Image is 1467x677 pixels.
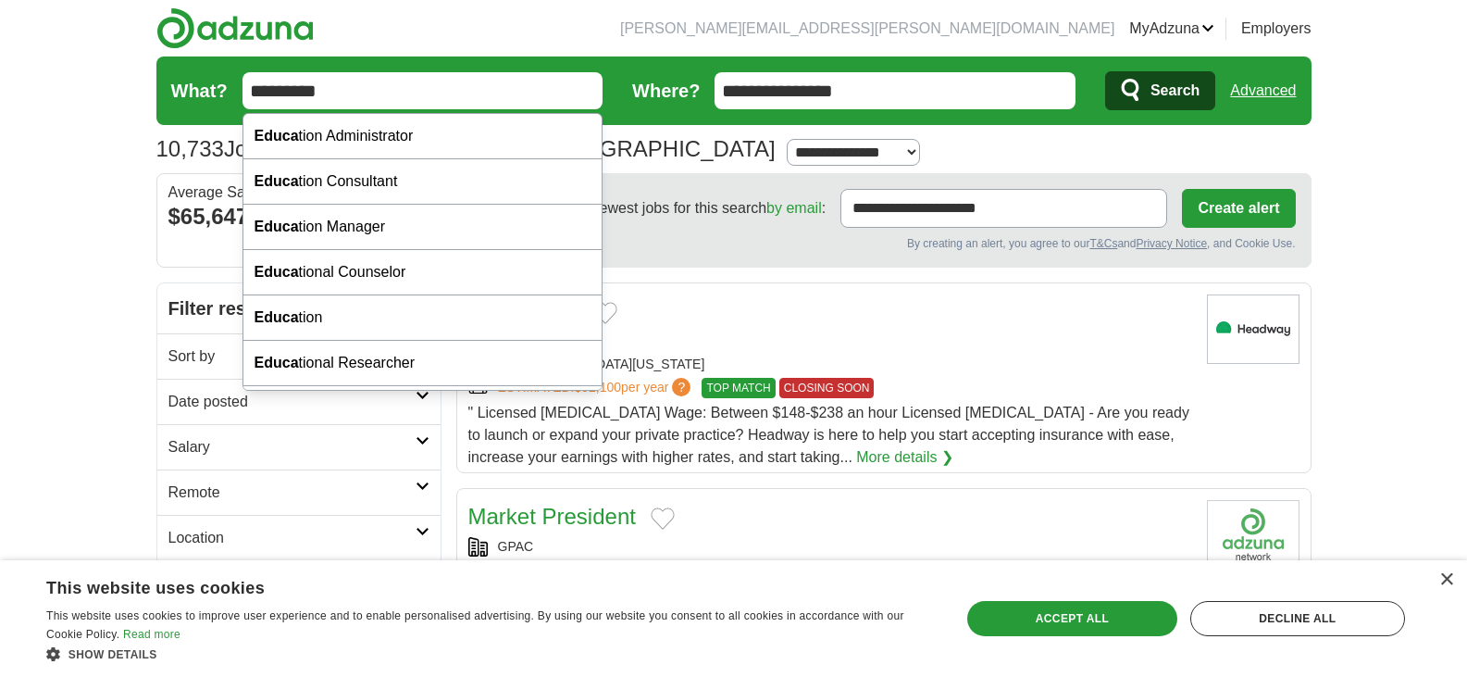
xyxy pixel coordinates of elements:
img: Company logo [1207,500,1299,570]
button: Add to favorite jobs [593,302,617,324]
a: Read more, opens a new window [123,628,180,641]
div: By creating an alert, you agree to our and , and Cookie Use. [472,235,1296,252]
div: Special tion [243,386,603,432]
h2: Location [168,527,416,549]
span: Show details [68,648,157,661]
a: Date posted [157,379,441,424]
h2: Sort by [168,345,416,368]
span: This website uses cookies to improve user experience and to enable personalised advertising. By u... [46,609,904,641]
strong: Educa [255,309,299,325]
a: Remote [157,470,441,515]
h1: Jobs in [GEOGRAPHIC_DATA], [GEOGRAPHIC_DATA] [156,136,776,161]
a: Sort by [157,333,441,379]
span: Receive the newest jobs for this search : [509,197,826,219]
a: Market President [468,504,636,529]
div: GPAC [468,537,1192,557]
div: This website uses cookies [46,571,888,599]
div: tion [243,295,603,341]
div: tion Consultant [243,159,603,205]
strong: Educa [255,219,299,234]
div: tional Researcher [243,341,603,386]
a: Privacy Notice [1136,237,1207,250]
strong: Educa [255,128,299,144]
div: tional Counselor [243,250,603,295]
a: Salary [157,424,441,470]
h2: Salary [168,436,416,458]
a: More details ❯ [856,446,953,469]
span: CLOSING SOON [779,378,875,398]
label: Where? [632,77,700,105]
span: " Licensed [MEDICAL_DATA] Wage: Between $148-$238 an hour Licensed [MEDICAL_DATA] - Are you ready... [468,405,1189,465]
a: Location [157,515,441,560]
div: Show details [46,645,934,663]
a: by email [766,200,822,216]
img: Headway logo [1207,295,1299,364]
label: What? [171,77,228,105]
h2: Filter results [157,283,441,333]
div: Average Salary [168,185,429,200]
strong: Educa [255,173,299,189]
button: Add to favorite jobs [651,508,675,530]
button: Search [1105,71,1215,110]
span: Search [1150,72,1200,109]
span: ? [672,378,690,396]
span: TOP MATCH [702,378,775,398]
div: $65,647 [168,200,429,233]
img: Adzuna logo [156,7,314,49]
a: Employers [1241,18,1312,40]
h2: Date posted [168,391,416,413]
h2: Remote [168,482,416,504]
a: MyAdzuna [1129,18,1214,40]
button: Create alert [1182,189,1295,228]
div: tion Administrator [243,114,603,159]
div: Decline all [1190,601,1405,636]
li: [PERSON_NAME][EMAIL_ADDRESS][PERSON_NAME][DOMAIN_NAME] [620,18,1114,40]
div: [GEOGRAPHIC_DATA][US_STATE] [468,355,1192,374]
div: tion Manager [243,205,603,250]
a: Advanced [1230,72,1296,109]
strong: Educa [255,355,299,370]
div: Accept all [967,601,1177,636]
strong: Educa [255,264,299,280]
div: Close [1439,573,1453,587]
a: T&Cs [1089,237,1117,250]
span: 10,733 [156,132,224,166]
